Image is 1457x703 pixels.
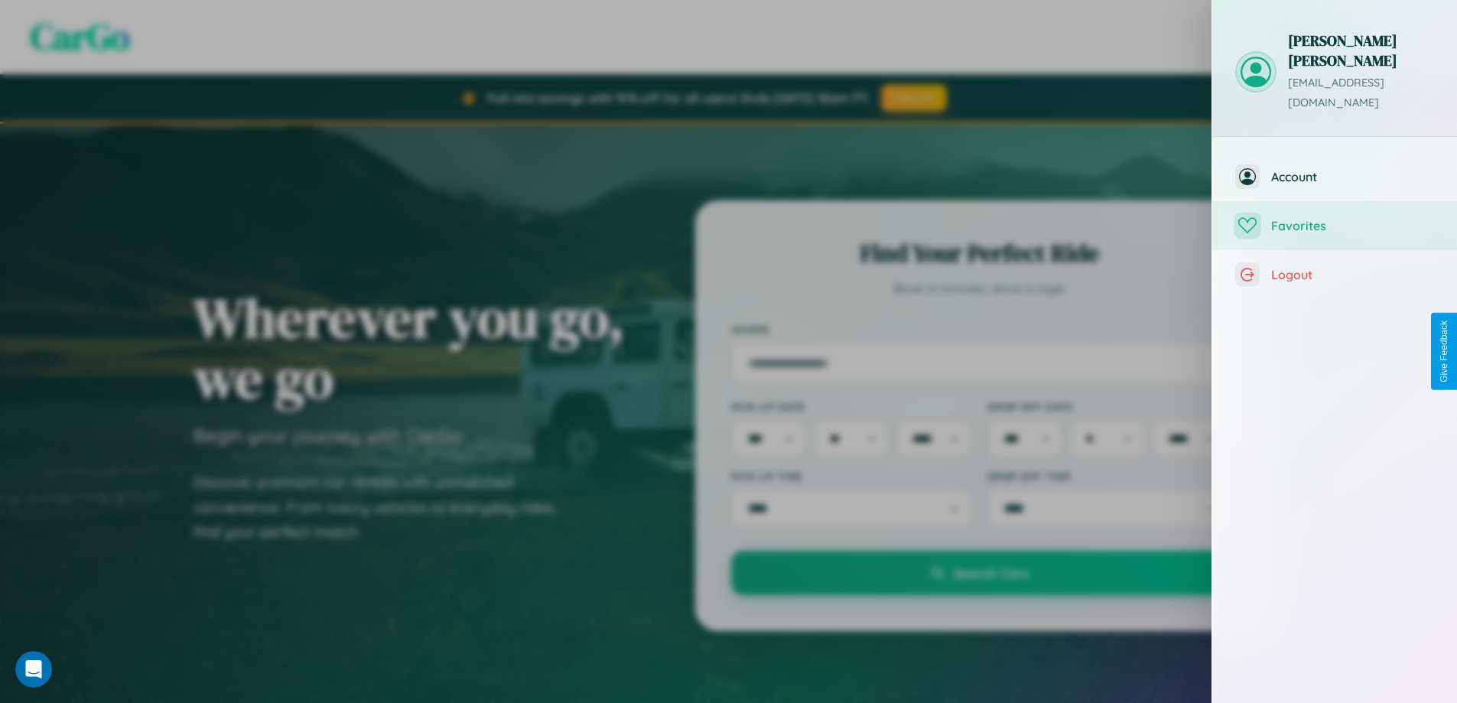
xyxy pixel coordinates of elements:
[1271,169,1434,184] span: Account
[1212,201,1457,250] button: Favorites
[1439,321,1449,382] div: Give Feedback
[1212,250,1457,299] button: Logout
[1212,152,1457,201] button: Account
[1288,31,1434,70] h3: [PERSON_NAME] [PERSON_NAME]
[15,651,52,688] iframe: Intercom live chat
[1288,73,1434,113] p: [EMAIL_ADDRESS][DOMAIN_NAME]
[1271,267,1434,282] span: Logout
[1271,218,1434,233] span: Favorites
